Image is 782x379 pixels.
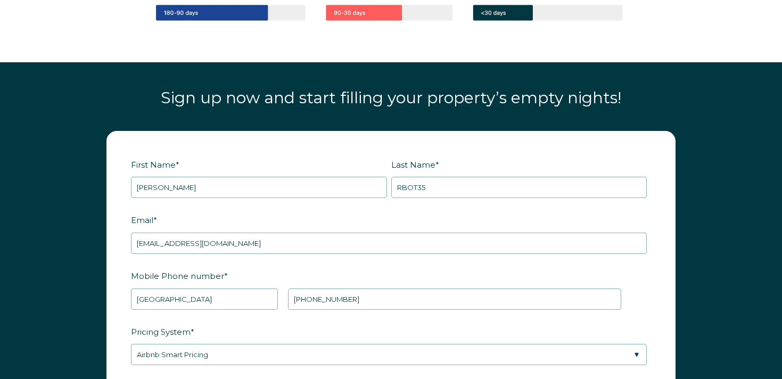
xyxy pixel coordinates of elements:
span: First Name [131,156,176,173]
span: Email [131,212,153,228]
span: Mobile Phone number [131,268,224,284]
span: Sign up now and start filling your property’s empty nights! [161,88,621,108]
span: Last Name [391,156,435,173]
span: Pricing System [131,324,191,340]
